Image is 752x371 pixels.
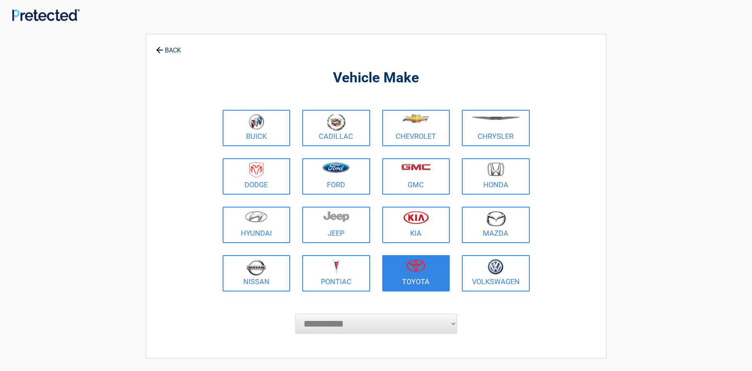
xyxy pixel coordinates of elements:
[382,207,450,243] a: Kia
[302,255,370,291] a: Pontiac
[402,114,430,123] img: chevrolet
[462,207,530,243] a: Mazda
[327,114,345,131] img: cadillac
[403,211,429,224] img: kia
[246,259,266,276] img: nissan
[486,211,506,226] img: mazda
[401,163,431,170] img: gmc
[332,259,340,275] img: pontiac
[302,158,370,195] a: Ford
[245,211,268,222] img: hyundai
[249,162,263,178] img: dodge
[221,69,532,88] h2: Vehicle Make
[223,255,291,291] a: Nissan
[322,162,350,173] img: ford
[382,255,450,291] a: Toyota
[487,162,504,176] img: honda
[382,110,450,146] a: Chevrolet
[488,259,503,275] img: volkswagen
[462,110,530,146] a: Chrysler
[154,40,183,54] a: BACK
[302,207,370,243] a: Jeep
[249,114,264,130] img: buick
[462,255,530,291] a: Volkswagen
[223,158,291,195] a: Dodge
[12,9,80,21] img: Main Logo
[406,259,426,272] img: toyota
[462,158,530,195] a: Honda
[223,207,291,243] a: Hyundai
[323,211,349,222] img: jeep
[471,117,520,120] img: chrysler
[223,110,291,146] a: Buick
[382,158,450,195] a: GMC
[302,110,370,146] a: Cadillac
